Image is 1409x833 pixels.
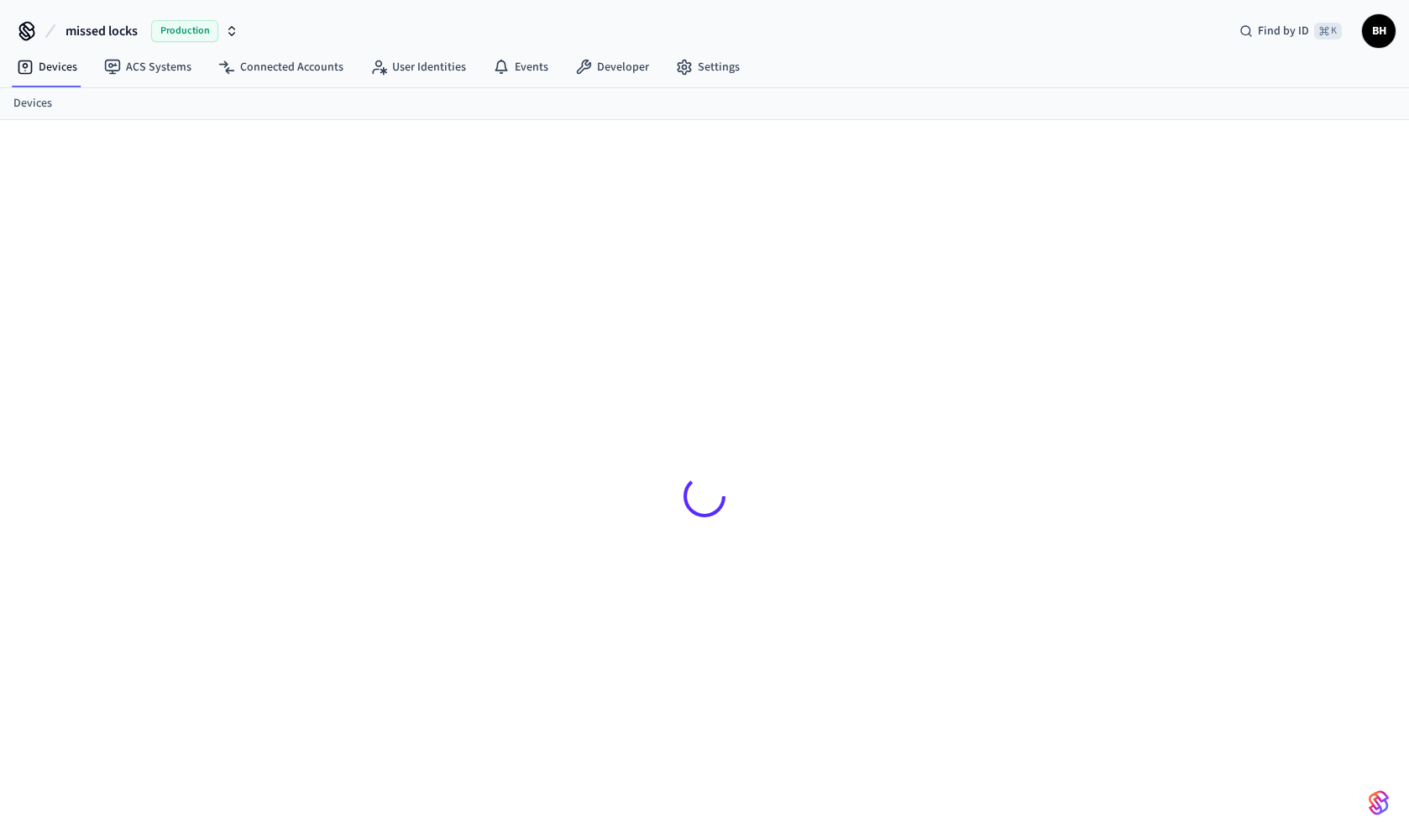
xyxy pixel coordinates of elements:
a: Events [479,52,562,82]
span: Find by ID [1258,23,1309,39]
a: ACS Systems [91,52,205,82]
span: ⌘ K [1314,23,1342,39]
button: BH [1362,14,1396,48]
div: Find by ID⌘ K [1226,16,1355,46]
a: Settings [663,52,753,82]
a: Developer [562,52,663,82]
span: BH [1364,16,1394,46]
a: Devices [3,52,91,82]
a: Connected Accounts [205,52,357,82]
img: SeamLogoGradient.69752ec5.svg [1369,789,1389,816]
span: Production [151,20,218,42]
span: missed locks [65,21,138,41]
a: Devices [13,95,52,113]
a: User Identities [357,52,479,82]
